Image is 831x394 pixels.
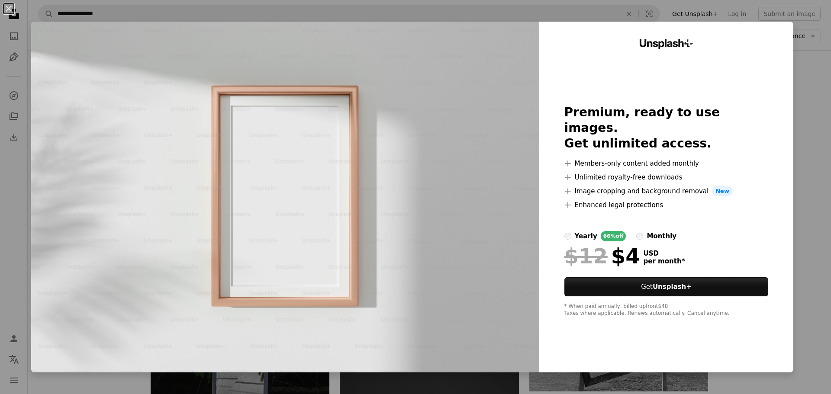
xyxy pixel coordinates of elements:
h2: Premium, ready to use images. Get unlimited access. [564,105,769,151]
div: * When paid annually, billed upfront $48 Taxes where applicable. Renews automatically. Cancel any... [564,303,769,317]
span: $12 [564,245,608,267]
span: New [712,186,733,196]
button: GetUnsplash+ [564,277,769,296]
div: yearly [575,231,597,241]
strong: Unsplash+ [653,283,692,291]
li: Enhanced legal protections [564,200,769,210]
input: monthly [636,233,643,240]
div: $4 [564,245,640,267]
li: Image cropping and background removal [564,186,769,196]
li: Members-only content added monthly [564,158,769,169]
span: USD [644,250,685,257]
input: yearly66%off [564,233,571,240]
div: 66% off [601,231,626,241]
li: Unlimited royalty-free downloads [564,172,769,183]
div: monthly [647,231,676,241]
span: per month * [644,257,685,265]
